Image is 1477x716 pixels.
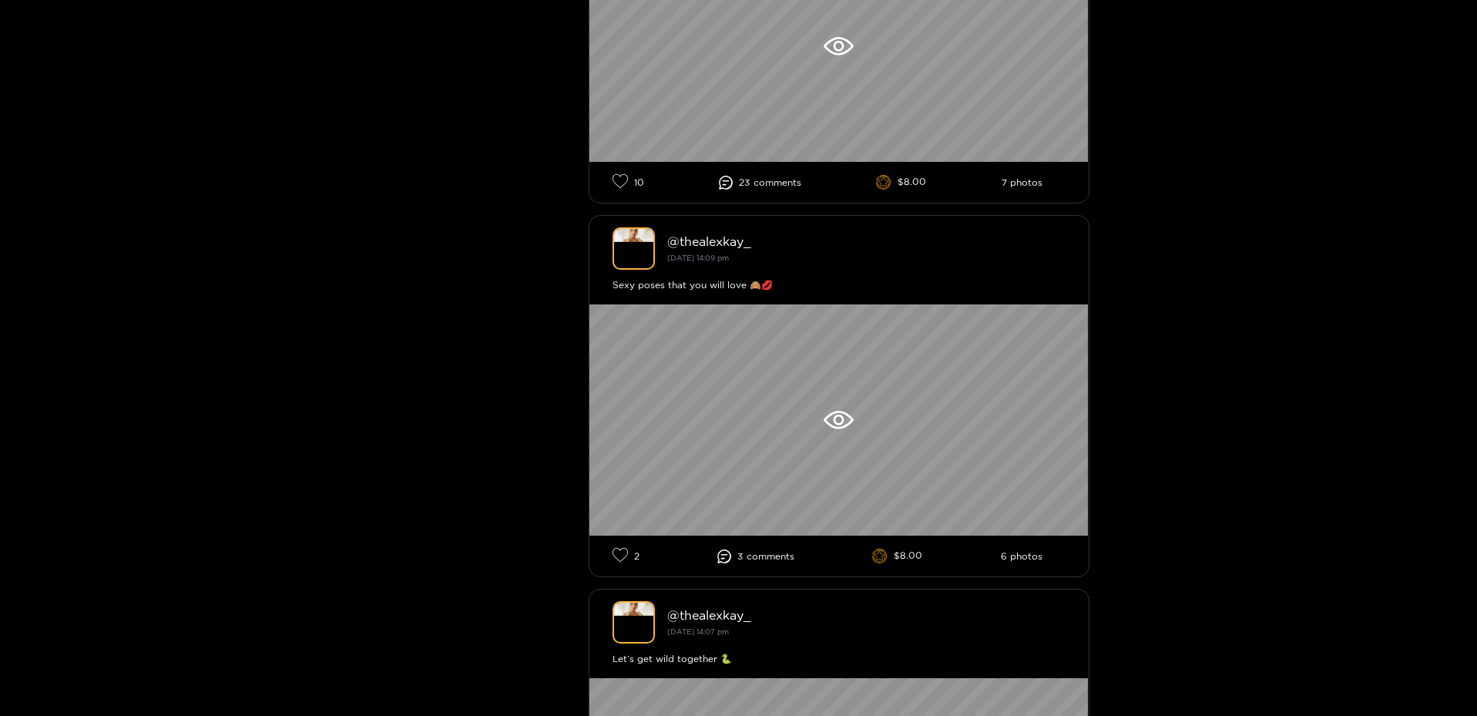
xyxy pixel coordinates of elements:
img: thealexkay_ [613,601,655,644]
img: thealexkay_ [613,227,655,270]
li: $8.00 [872,549,922,564]
small: [DATE] 14:07 pm [667,627,729,636]
div: @ thealexkay_ [667,608,1066,622]
div: Sexy poses that you will love 🙈💋 [613,277,1066,293]
li: 10 [613,173,644,191]
li: 2 [613,547,639,565]
div: Let’s get wild together 🐍 [613,651,1066,667]
li: 3 [717,550,794,563]
li: 6 photos [1001,551,1042,562]
li: 7 photos [1002,177,1042,188]
div: @ thealexkay_ [667,234,1066,248]
li: $8.00 [876,175,926,190]
small: [DATE] 14:09 pm [667,254,729,262]
span: comment s [754,177,801,188]
li: 23 [719,176,801,190]
span: comment s [747,551,794,562]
